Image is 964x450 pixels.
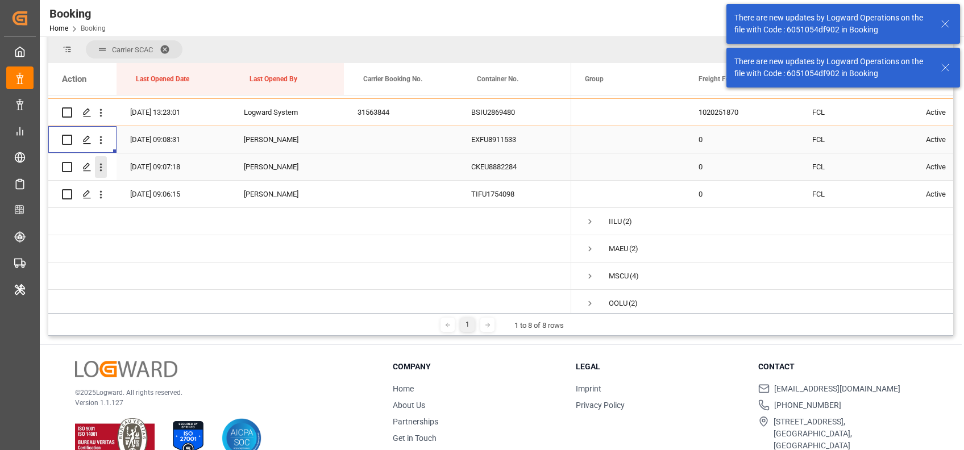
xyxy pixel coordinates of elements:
[48,235,571,262] div: Press SPACE to select this row.
[758,361,926,373] h3: Contact
[685,99,799,126] div: 1020251870
[734,56,930,80] div: There are new updates by Logward Operations on the file with Code : 6051054df902 in Booking
[630,263,639,289] span: (4)
[117,99,230,126] div: [DATE] 13:23:01
[609,209,622,235] div: IILU
[514,320,564,331] div: 1 to 8 of 8 rows
[230,126,344,153] div: [PERSON_NAME]
[48,153,571,181] div: Press SPACE to select this row.
[576,401,625,410] a: Privacy Policy
[117,181,230,207] div: [DATE] 09:06:15
[75,388,364,398] p: © 2025 Logward. All rights reserved.
[699,75,775,83] span: Freight Forwarder's Reference No.
[393,417,438,426] a: Partnerships
[685,153,799,180] div: 0
[250,75,297,83] span: Last Opened By
[477,75,518,83] span: Container No.
[48,99,571,126] div: Press SPACE to select this row.
[48,181,571,208] div: Press SPACE to select this row.
[62,74,86,84] div: Action
[685,181,799,207] div: 0
[685,126,799,153] div: 0
[344,99,458,126] div: 31563844
[458,126,571,153] div: EXFU8911533
[609,263,629,289] div: MSCU
[585,75,604,83] span: Group
[458,153,571,180] div: CKEU8882284
[629,236,638,262] span: (2)
[230,99,344,126] div: Logward System
[48,126,571,153] div: Press SPACE to select this row.
[117,126,230,153] div: [DATE] 09:08:31
[112,45,153,54] span: Carrier SCAC
[799,153,912,180] div: FCL
[48,262,571,290] div: Press SPACE to select this row.
[799,181,912,207] div: FCL
[734,12,930,36] div: There are new updates by Logward Operations on the file with Code : 6051054df902 in Booking
[49,24,68,32] a: Home
[393,384,414,393] a: Home
[363,75,422,83] span: Carrier Booking No.
[136,75,189,83] span: Last Opened Date
[623,209,632,235] span: (2)
[393,401,425,410] a: About Us
[393,361,561,373] h3: Company
[393,434,437,443] a: Get in Touch
[799,126,912,153] div: FCL
[48,290,571,317] div: Press SPACE to select this row.
[230,181,344,207] div: [PERSON_NAME]
[799,99,912,126] div: FCL
[117,153,230,180] div: [DATE] 09:07:18
[75,361,177,377] img: Logward Logo
[576,384,601,393] a: Imprint
[230,153,344,180] div: [PERSON_NAME]
[609,290,628,316] div: OOLU
[458,99,571,126] div: BSIU2869480
[774,399,841,411] span: [PHONE_NUMBER]
[75,398,364,408] p: Version 1.1.127
[576,361,744,373] h3: Legal
[774,383,900,395] span: [EMAIL_ADDRESS][DOMAIN_NAME]
[458,181,571,207] div: TIFU1754098
[48,208,571,235] div: Press SPACE to select this row.
[460,318,475,332] div: 1
[49,5,106,22] div: Booking
[629,290,638,316] span: (2)
[609,236,628,262] div: MAEU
